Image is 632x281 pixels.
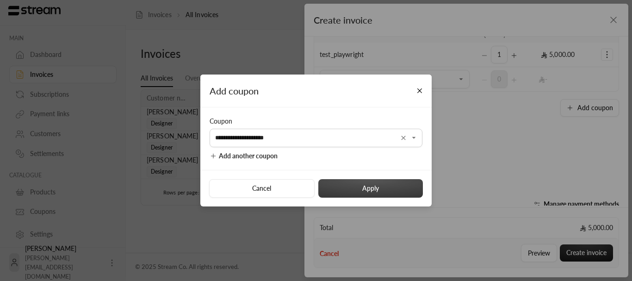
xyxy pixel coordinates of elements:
button: Clear [398,132,409,144]
button: Close [412,82,428,99]
div: Coupon [210,117,422,126]
button: Cancel [209,179,314,198]
button: Open [409,132,420,144]
span: Add coupon [210,85,259,96]
span: Add another coupon [219,152,278,160]
button: Apply [318,179,423,198]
